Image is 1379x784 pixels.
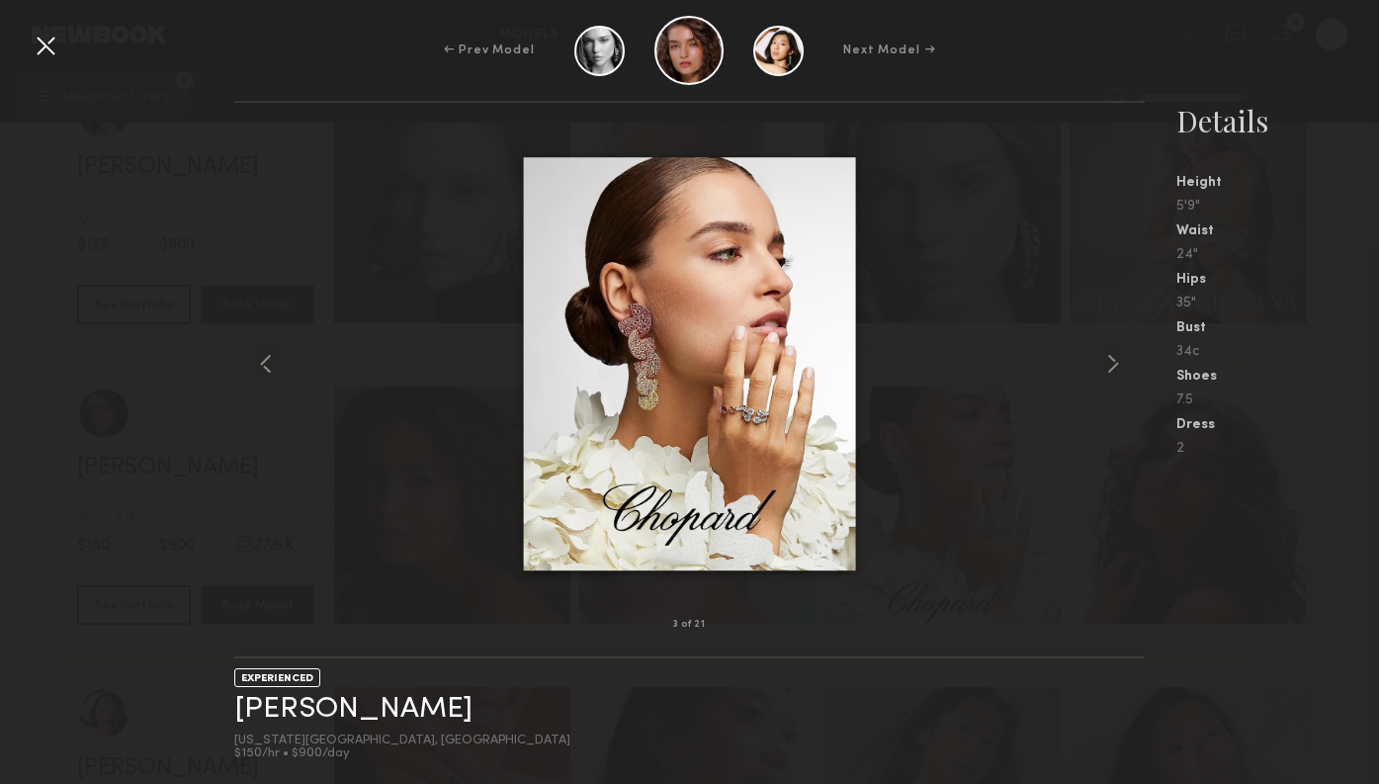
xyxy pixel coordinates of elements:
div: 34c [1176,345,1379,359]
div: 3 of 21 [673,620,706,630]
div: Shoes [1176,370,1379,384]
div: Dress [1176,418,1379,432]
div: 35" [1176,297,1379,310]
div: 7.5 [1176,393,1379,407]
div: 2 [1176,442,1379,456]
div: Height [1176,176,1379,190]
div: Hips [1176,273,1379,287]
div: Bust [1176,321,1379,335]
div: EXPERIENCED [234,668,320,687]
div: ← Prev Model [444,42,535,59]
div: Next Model → [843,42,935,59]
div: Waist [1176,224,1379,238]
div: Details [1176,101,1379,140]
div: 5'9" [1176,200,1379,214]
div: [US_STATE][GEOGRAPHIC_DATA], [GEOGRAPHIC_DATA] [234,735,570,747]
div: 24" [1176,248,1379,262]
div: $150/hr • $900/day [234,747,570,760]
a: [PERSON_NAME] [234,694,473,725]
